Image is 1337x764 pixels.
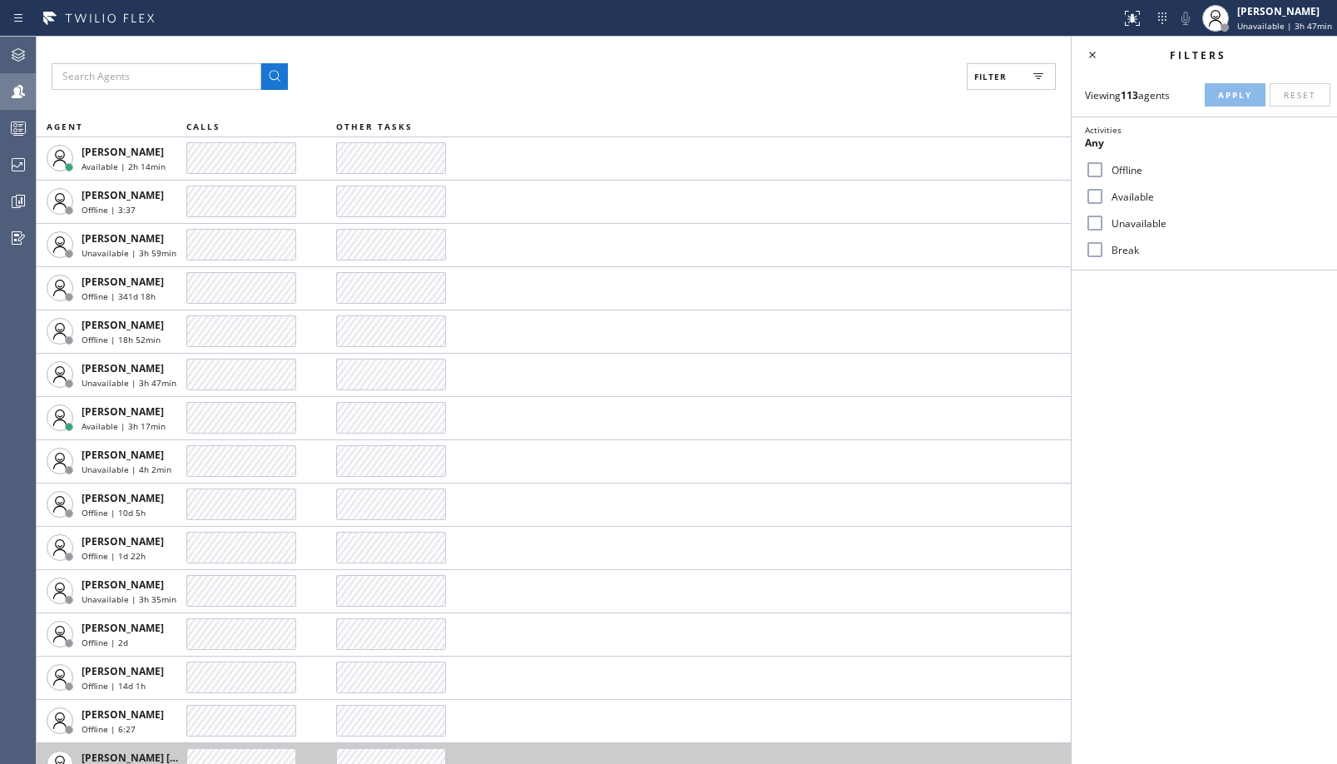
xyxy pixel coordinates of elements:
span: Unavailable | 3h 35min [82,593,176,605]
div: [PERSON_NAME] [1237,4,1332,18]
span: OTHER TASKS [336,121,413,132]
span: [PERSON_NAME] [82,707,164,722]
label: Break [1105,243,1324,257]
label: Available [1105,190,1324,204]
span: Offline | 341d 18h [82,290,156,302]
span: [PERSON_NAME] [82,404,164,419]
span: [PERSON_NAME] [82,448,164,462]
span: CALLS [186,121,220,132]
span: Apply [1218,89,1252,101]
span: Unavailable | 3h 47min [82,377,176,389]
span: Offline | 2d [82,637,128,648]
span: Filters [1170,48,1226,62]
span: [PERSON_NAME] [82,664,164,678]
button: Reset [1270,83,1330,107]
span: [PERSON_NAME] [82,318,164,332]
span: [PERSON_NAME] [82,621,164,635]
label: Unavailable [1105,216,1324,231]
button: Apply [1205,83,1265,107]
button: Mute [1174,7,1197,30]
span: [PERSON_NAME] [82,275,164,289]
span: Offline | 1d 22h [82,550,146,562]
span: AGENT [47,121,83,132]
div: Activities [1085,124,1324,136]
span: Offline | 18h 52min [82,334,161,345]
span: Viewing agents [1085,88,1170,102]
span: [PERSON_NAME] [82,231,164,246]
span: Unavailable | 4h 2min [82,464,171,475]
span: Offline | 14d 1h [82,680,146,692]
span: Any [1085,136,1104,150]
span: Reset [1284,89,1316,101]
span: Available | 2h 14min [82,161,166,172]
span: [PERSON_NAME] [82,145,164,159]
span: Offline | 10d 5h [82,507,146,518]
span: [PERSON_NAME] [82,188,164,202]
span: Unavailable | 3h 59min [82,247,176,259]
label: Offline [1105,163,1324,177]
span: Offline | 3:37 [82,204,136,216]
span: [PERSON_NAME] [82,534,164,548]
span: [PERSON_NAME] [82,578,164,592]
strong: 113 [1121,88,1138,102]
span: [PERSON_NAME] [82,361,164,375]
span: Unavailable | 3h 47min [1237,20,1332,32]
span: Available | 3h 17min [82,420,166,432]
input: Search Agents [52,63,261,90]
span: Filter [974,71,1007,82]
button: Filter [967,63,1056,90]
span: Offline | 6:27 [82,723,136,735]
span: [PERSON_NAME] [82,491,164,505]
